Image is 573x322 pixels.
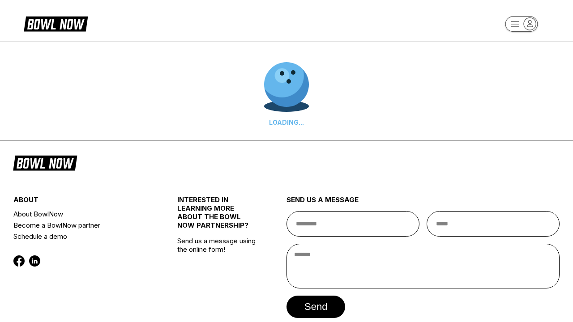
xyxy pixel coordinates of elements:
[13,231,150,242] a: Schedule a demo
[286,296,345,318] button: send
[264,119,309,126] div: LOADING...
[286,195,560,211] div: send us a message
[13,220,150,231] a: Become a BowlNow partner
[13,208,150,220] a: About BowlNow
[13,195,150,208] div: about
[177,195,259,237] div: INTERESTED IN LEARNING MORE ABOUT THE BOWL NOW PARTNERSHIP?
